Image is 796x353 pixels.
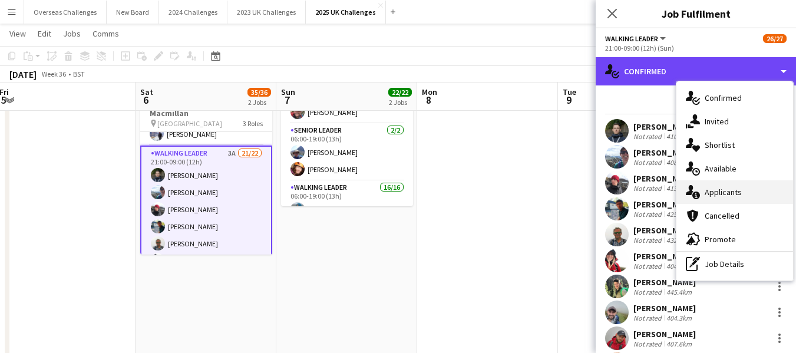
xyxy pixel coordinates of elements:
div: [PERSON_NAME] [633,121,696,132]
span: Comms [93,28,119,39]
div: [PERSON_NAME] [633,225,696,236]
div: 413.3km [664,184,694,193]
div: Not rated [633,184,664,193]
div: 2 Jobs [389,98,411,107]
div: [PERSON_NAME] [633,277,696,288]
span: Walking Leader [605,34,658,43]
div: 21:00-09:00 (12h) (Sun) [605,44,787,52]
div: [DATE] [9,68,37,80]
div: [PERSON_NAME] [633,147,696,158]
span: 3 Roles [243,119,263,128]
div: Confirmed [676,86,793,110]
div: 404.1km [664,262,694,270]
div: [PERSON_NAME] [633,251,696,262]
span: [GEOGRAPHIC_DATA] [157,119,222,128]
span: 9 [561,93,576,107]
span: Sun [281,87,295,97]
div: Shortlist [676,133,793,157]
div: [PERSON_NAME] [633,199,696,210]
span: Week 36 [39,70,68,78]
a: Jobs [58,26,85,41]
button: 2023 UK Challenges [227,1,306,24]
div: 432.2km [664,236,694,245]
button: New Board [107,1,159,24]
div: Applicants [676,180,793,204]
span: Mon [422,87,437,97]
div: 425km [664,210,689,219]
button: 2025 UK Challenges [306,1,386,24]
div: 408.8km [664,158,694,167]
span: Edit [38,28,51,39]
div: Not rated [633,262,664,270]
button: 2024 Challenges [159,1,227,24]
div: Invited [676,110,793,133]
div: Not rated [633,314,664,322]
div: Not rated [633,236,664,245]
a: Comms [88,26,124,41]
div: 2 Jobs [248,98,270,107]
a: View [5,26,31,41]
app-job-card: 21:00-09:00 (12h) (Sun)26/27Snowdon at Night for Macmillan [GEOGRAPHIC_DATA]3 Roles[PERSON_NAME][... [140,80,272,255]
span: Tue [563,87,576,97]
div: Job Details [676,252,793,276]
div: Available [676,157,793,180]
span: View [9,28,26,39]
div: Not rated [633,132,664,141]
div: Promote [676,227,793,251]
div: 407.6km [664,339,694,348]
div: Confirmed [596,57,796,85]
div: Cancelled [676,204,793,227]
div: Not rated [633,158,664,167]
div: [PERSON_NAME] [633,303,696,314]
div: Not rated [633,288,664,296]
a: Edit [33,26,56,41]
div: Not rated [633,339,664,348]
app-card-role: Senior Leader2/206:00-19:00 (13h)[PERSON_NAME][PERSON_NAME] [281,124,413,181]
div: BST [73,70,85,78]
span: 22/22 [388,88,412,97]
span: 6 [138,93,153,107]
span: 35/36 [247,88,271,97]
span: Jobs [63,28,81,39]
div: [PERSON_NAME] [633,173,696,184]
span: 26/27 [763,34,787,43]
div: Not rated [633,210,664,219]
button: Walking Leader [605,34,668,43]
span: Sat [140,87,153,97]
h3: Job Fulfilment [596,6,796,21]
app-job-card: 06:00-19:00 (13h)19/19Trek for [DATE] with [PERSON_NAME] Birchover3 RolesEvent Manager1/106:00-19... [281,32,413,206]
button: Overseas Challenges [24,1,107,24]
div: 410.4km [664,132,694,141]
div: 404.3km [664,314,694,322]
div: [PERSON_NAME] [633,329,696,339]
span: 8 [420,93,437,107]
span: 7 [279,93,295,107]
div: 445.4km [664,288,694,296]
